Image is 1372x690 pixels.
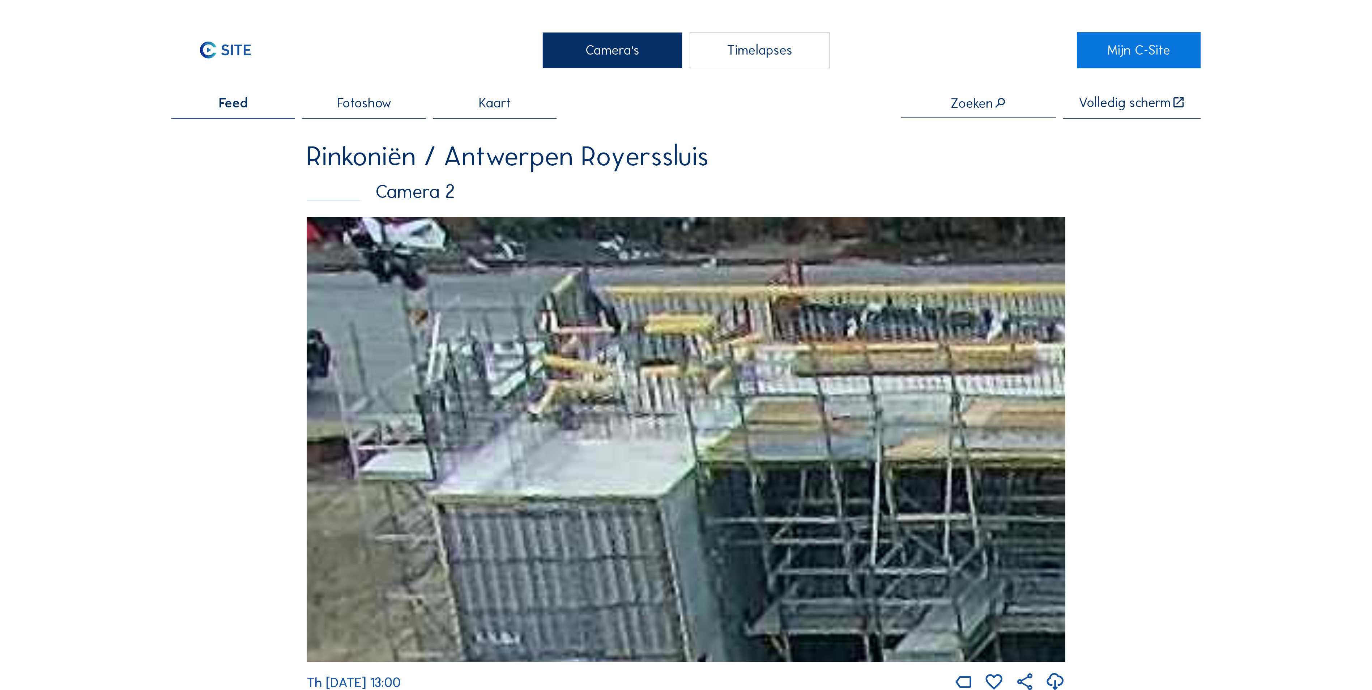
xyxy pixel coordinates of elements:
[542,32,682,68] div: Camera's
[307,217,1065,662] img: Image
[307,143,1065,170] div: Rinkoniën / Antwerpen Royerssluis
[479,96,511,110] span: Kaart
[1077,32,1200,68] a: Mijn C-Site
[171,32,295,68] a: C-SITE Logo
[219,96,248,110] span: Feed
[1079,96,1171,110] div: Volledig scherm
[307,182,1065,201] div: Camera 2
[171,32,279,68] img: C-SITE Logo
[337,96,391,110] span: Fotoshow
[951,96,1006,110] div: Zoeken
[690,32,830,68] div: Timelapses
